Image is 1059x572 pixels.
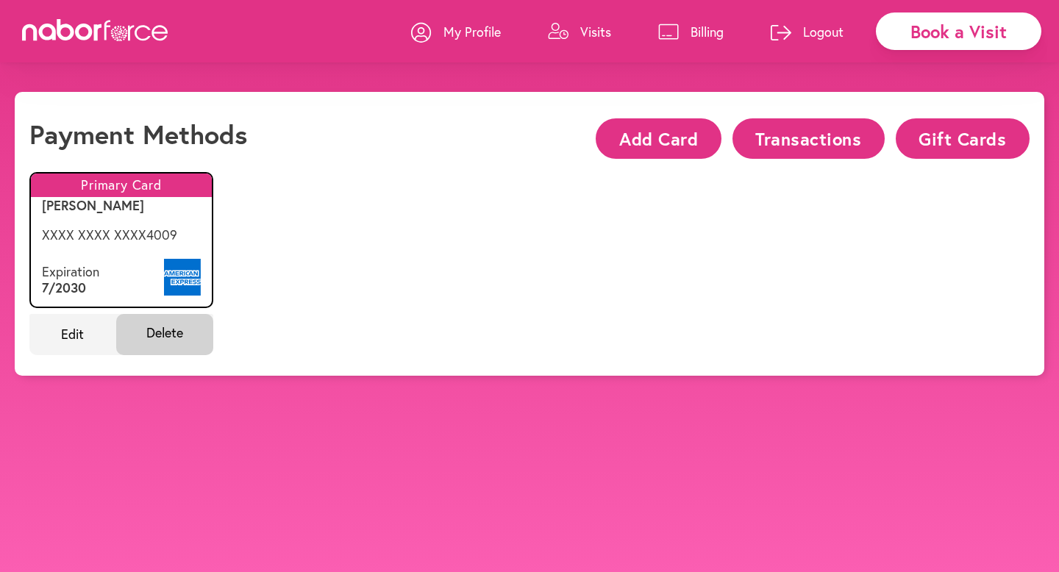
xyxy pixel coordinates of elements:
[29,314,116,355] span: Edit
[721,130,885,144] a: Transactions
[42,227,201,243] p: XXXX XXXX XXXX 4009
[896,118,1030,159] button: Gift Cards
[885,130,1030,144] a: Gift Cards
[691,23,724,40] p: Billing
[42,198,201,214] p: [PERSON_NAME]
[116,314,214,355] span: Delete
[548,10,611,54] a: Visits
[29,118,247,150] h1: Payment Methods
[42,264,99,280] p: Expiration
[443,23,501,40] p: My Profile
[31,174,212,197] p: Primary Card
[876,12,1041,50] div: Book a Visit
[411,10,501,54] a: My Profile
[580,23,611,40] p: Visits
[771,10,844,54] a: Logout
[732,118,885,159] button: Transactions
[42,280,99,296] p: 7 / 2030
[596,118,721,159] button: Add Card
[658,10,724,54] a: Billing
[803,23,844,40] p: Logout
